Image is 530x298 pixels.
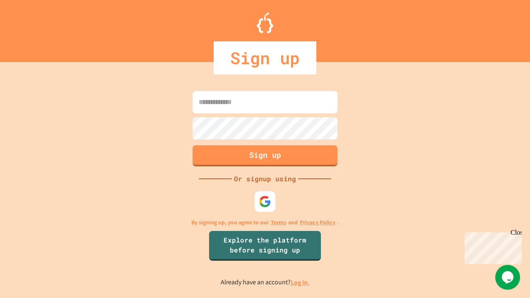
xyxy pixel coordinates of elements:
[461,229,522,264] iframe: chat widget
[271,218,286,227] a: Terms
[495,265,522,290] iframe: chat widget
[193,145,337,166] button: Sign up
[209,231,321,261] a: Explore the platform before signing up
[300,218,335,227] a: Privacy Policy
[257,12,273,33] img: Logo.svg
[291,278,310,287] a: Log in.
[191,218,339,227] p: By signing up, you agree to our and .
[232,174,298,184] div: Or signup using
[221,277,310,288] p: Already have an account?
[259,195,271,208] img: google-icon.svg
[3,3,57,53] div: Chat with us now!Close
[214,41,316,74] div: Sign up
